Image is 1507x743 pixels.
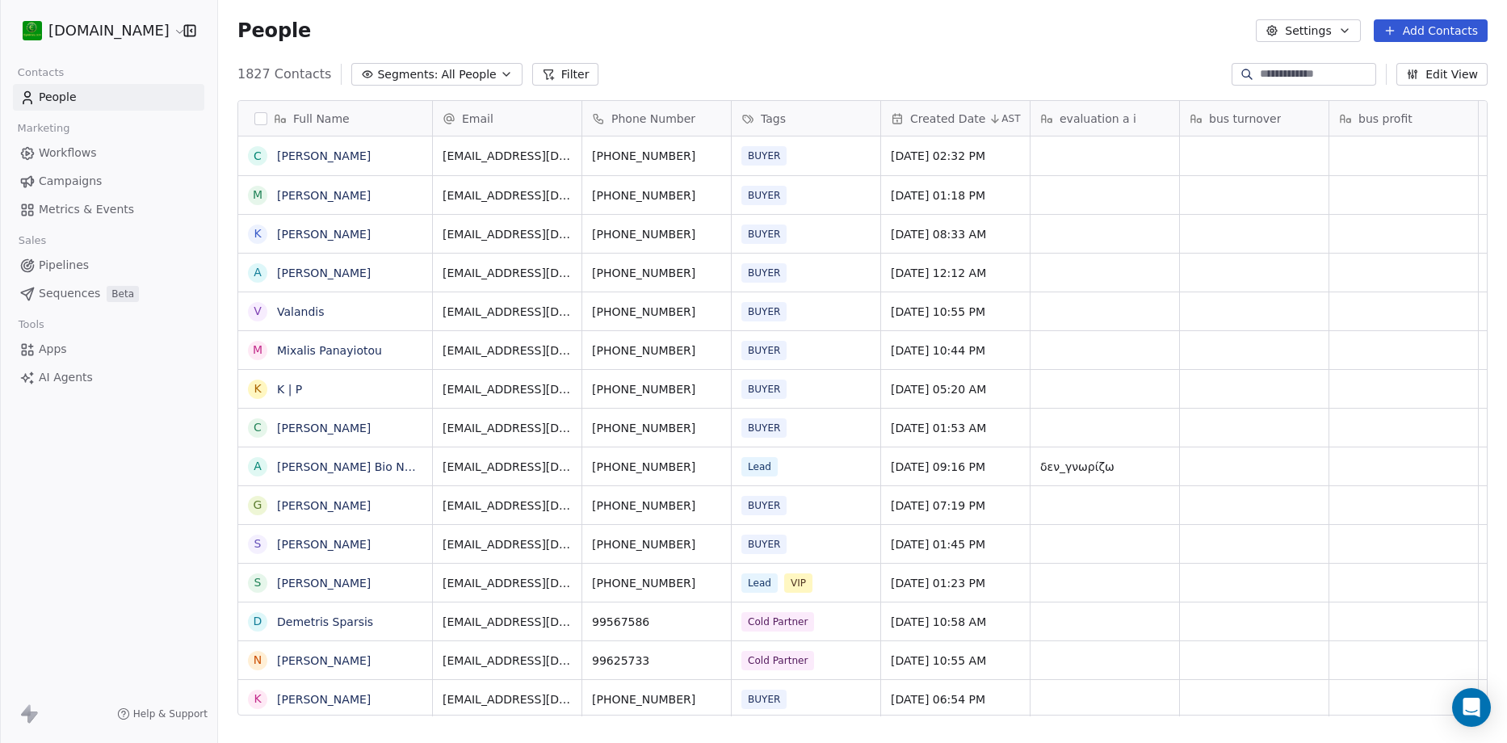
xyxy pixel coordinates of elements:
[39,145,97,162] span: Workflows
[891,226,1020,242] span: [DATE] 08:33 AM
[254,225,261,242] div: K
[582,101,731,136] div: Phone Number
[611,111,695,127] span: Phone Number
[277,189,371,202] a: [PERSON_NAME]
[592,614,721,630] span: 99567586
[39,89,77,106] span: People
[443,653,572,669] span: [EMAIL_ADDRESS][DOMAIN_NAME]
[741,535,787,554] span: BUYER
[1452,688,1491,727] div: Open Intercom Messenger
[277,422,371,434] a: [PERSON_NAME]
[443,691,572,707] span: [EMAIL_ADDRESS][DOMAIN_NAME]
[741,186,787,205] span: BUYER
[741,225,787,244] span: BUYER
[891,459,1020,475] span: [DATE] 09:16 PM
[891,304,1020,320] span: [DATE] 10:55 PM
[891,614,1020,630] span: [DATE] 10:58 AM
[277,460,495,473] a: [PERSON_NAME] Bio Natures Harmony
[741,457,778,476] span: Lead
[13,336,204,363] a: Apps
[741,690,787,709] span: BUYER
[277,499,371,512] a: [PERSON_NAME]
[277,693,371,706] a: [PERSON_NAME]
[254,691,261,707] div: Κ
[891,381,1020,397] span: [DATE] 05:20 AM
[910,111,985,127] span: Created Date
[891,497,1020,514] span: [DATE] 07:19 PM
[891,187,1020,204] span: [DATE] 01:18 PM
[277,149,371,162] a: [PERSON_NAME]
[592,459,721,475] span: [PHONE_NUMBER]
[443,459,572,475] span: [EMAIL_ADDRESS][DOMAIN_NAME]
[592,691,721,707] span: [PHONE_NUMBER]
[1001,112,1020,125] span: AST
[443,304,572,320] span: [EMAIL_ADDRESS][DOMAIN_NAME]
[254,303,262,320] div: V
[237,65,331,84] span: 1827 Contacts
[443,342,572,359] span: [EMAIL_ADDRESS][DOMAIN_NAME]
[23,21,42,40] img: 439216937_921727863089572_7037892552807592703_n%20(1).jpg
[592,653,721,669] span: 99625733
[39,201,134,218] span: Metrics & Events
[39,341,67,358] span: Apps
[761,111,786,127] span: Tags
[13,140,204,166] a: Workflows
[891,691,1020,707] span: [DATE] 06:54 PM
[277,228,371,241] a: [PERSON_NAME]
[39,173,102,190] span: Campaigns
[254,497,262,514] div: G
[238,101,432,136] div: Full Name
[1358,111,1413,127] span: bus profit
[891,575,1020,591] span: [DATE] 01:23 PM
[1060,111,1136,127] span: evaluation a i
[443,226,572,242] span: [EMAIL_ADDRESS][DOMAIN_NAME]
[741,573,778,593] span: Lead
[39,285,100,302] span: Sequences
[592,381,721,397] span: [PHONE_NUMBER]
[741,146,787,166] span: BUYER
[377,66,438,83] span: Segments:
[443,265,572,281] span: [EMAIL_ADDRESS][DOMAIN_NAME]
[277,654,371,667] a: [PERSON_NAME]
[10,61,71,85] span: Contacts
[741,302,787,321] span: BUYER
[1374,19,1488,42] button: Add Contacts
[13,280,204,307] a: SequencesBeta
[592,575,721,591] span: [PHONE_NUMBER]
[741,341,787,360] span: BUYER
[293,111,350,127] span: Full Name
[39,369,93,386] span: AI Agents
[592,148,721,164] span: [PHONE_NUMBER]
[277,383,302,396] a: K | P
[443,148,572,164] span: [EMAIL_ADDRESS][DOMAIN_NAME]
[10,116,77,141] span: Marketing
[741,612,814,632] span: Cold Partner
[433,101,581,136] div: Email
[254,652,262,669] div: N
[1031,101,1179,136] div: evaluation a i
[237,19,311,43] span: People
[462,111,493,127] span: Email
[277,538,371,551] a: [PERSON_NAME]
[11,229,53,253] span: Sales
[39,257,89,274] span: Pipelines
[891,265,1020,281] span: [DATE] 12:12 AM
[741,263,787,283] span: BUYER
[13,168,204,195] a: Campaigns
[592,265,721,281] span: [PHONE_NUMBER]
[592,304,721,320] span: [PHONE_NUMBER]
[891,653,1020,669] span: [DATE] 10:55 AM
[1209,111,1281,127] span: bus turnover
[254,458,262,475] div: Α
[1256,19,1360,42] button: Settings
[1396,63,1488,86] button: Edit View
[891,536,1020,552] span: [DATE] 01:45 PM
[592,226,721,242] span: [PHONE_NUMBER]
[117,707,208,720] a: Help & Support
[443,420,572,436] span: [EMAIL_ADDRESS][DOMAIN_NAME]
[19,17,172,44] button: [DOMAIN_NAME]
[238,136,433,716] div: grid
[107,286,139,302] span: Beta
[11,313,51,337] span: Tools
[254,613,262,630] div: D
